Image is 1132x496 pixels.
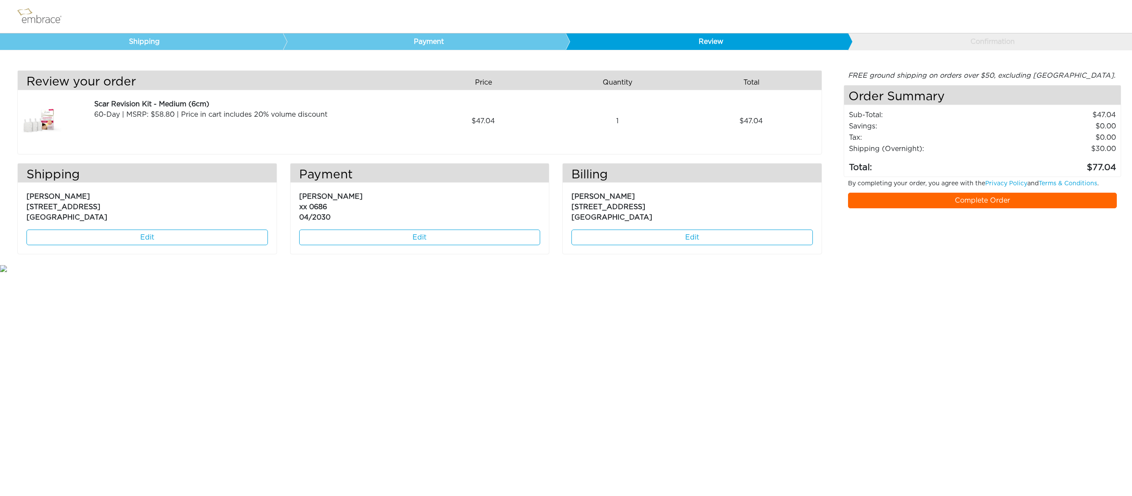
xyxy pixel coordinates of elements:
td: Savings : [848,121,996,132]
h3: Review your order [18,75,413,90]
span: Quantity [603,77,632,88]
a: Edit [26,230,268,245]
td: Tax: [848,132,996,143]
span: 1 [616,116,619,126]
img: 26525890-8dcd-11e7-bd72-02e45ca4b85b.jpeg [18,99,61,143]
td: 0.00 [996,121,1116,132]
a: Review [565,33,848,50]
span: xx 0686 [299,204,327,210]
div: 60-Day | MSRP: $58.80 | Price in cart includes 20% volume discount [94,109,413,120]
div: Scar Revision Kit - Medium (6cm) [94,99,413,109]
h3: Billing [563,168,822,183]
td: 47.04 [996,109,1116,121]
td: Total: [848,154,996,174]
td: 77.04 [996,154,1116,174]
div: FREE ground shipping on orders over $50, excluding [GEOGRAPHIC_DATA]. [844,70,1121,81]
div: Total [687,75,821,90]
span: 47.04 [472,116,495,126]
div: By completing your order, you agree with the and . [842,179,1123,193]
a: Terms & Conditions [1039,181,1097,187]
a: Confirmation [848,33,1131,50]
h3: Shipping [18,168,277,183]
h3: Payment [290,168,549,183]
td: Shipping (Overnight): [848,143,996,154]
p: [PERSON_NAME] [STREET_ADDRESS] [GEOGRAPHIC_DATA] [26,187,268,223]
p: [PERSON_NAME] [STREET_ADDRESS] [GEOGRAPHIC_DATA] [571,187,813,223]
h4: Order Summary [844,85,1121,105]
span: [PERSON_NAME] [299,193,363,200]
a: Edit [571,230,813,245]
a: Privacy Policy [985,181,1027,187]
td: Sub-Total: [848,109,996,121]
a: Complete Order [848,193,1117,208]
a: Payment [283,33,566,50]
td: 0.00 [996,132,1116,143]
span: 04/2030 [299,214,330,221]
img: logo.png [15,6,72,27]
span: 47.04 [739,116,763,126]
a: Edit [299,230,541,245]
td: $30.00 [996,143,1116,154]
div: Price [419,75,553,90]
